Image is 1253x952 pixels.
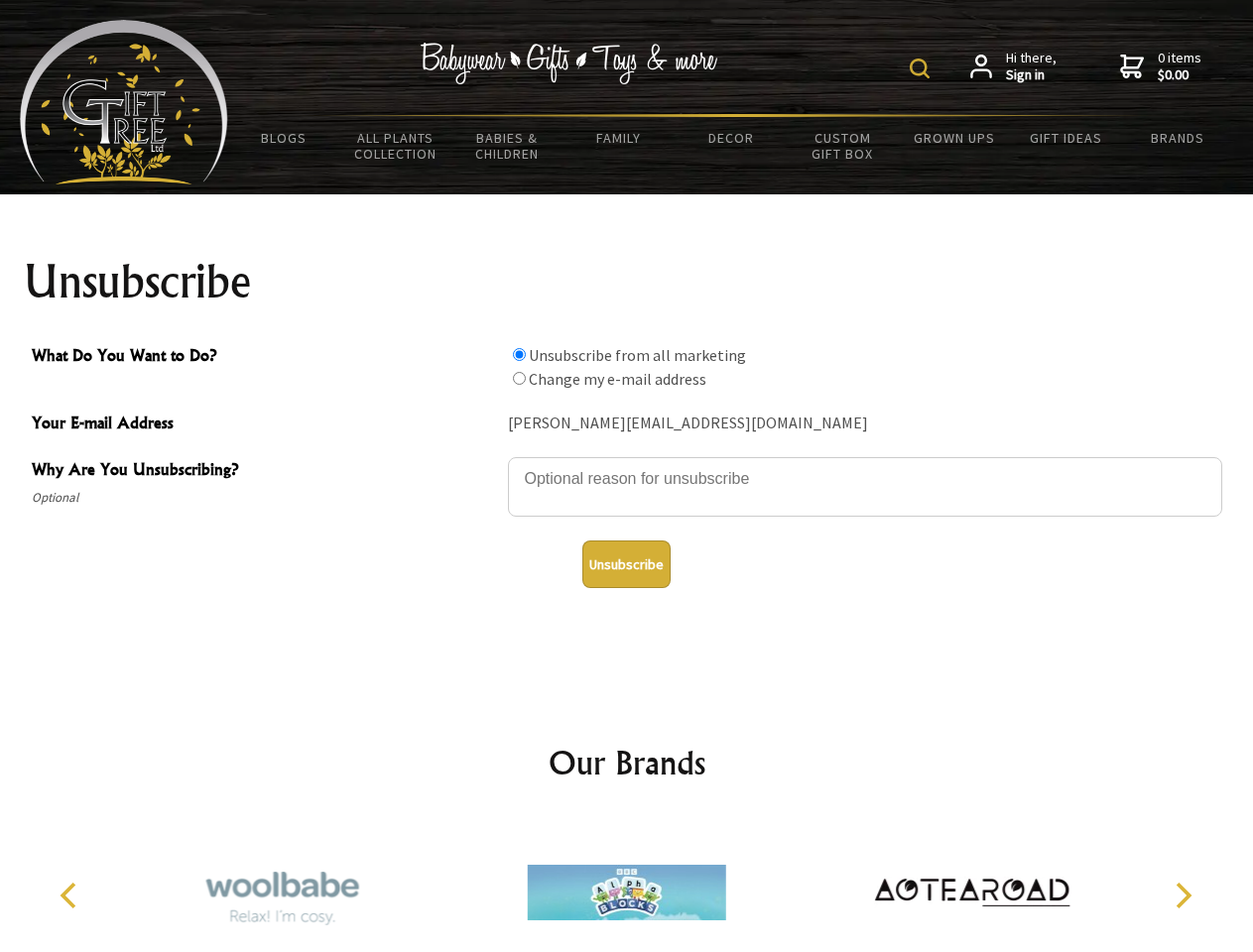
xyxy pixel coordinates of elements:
a: Grown Ups [898,117,1010,159]
button: Previous [50,874,93,917]
span: Hi there, [1006,50,1057,84]
h2: Our Brands [40,739,1214,786]
a: Decor [675,117,787,159]
img: product search [910,59,930,78]
button: Unsubscribe [582,540,671,588]
button: Next [1161,874,1204,917]
div: [PERSON_NAME][EMAIL_ADDRESS][DOMAIN_NAME] [508,409,1222,439]
a: Custom Gift Box [787,117,899,175]
span: Why Are You Unsubscribing? [32,457,498,486]
a: Brands [1122,117,1234,159]
a: BLOGS [228,117,340,159]
span: What Do You Want to Do? [32,343,498,372]
h1: Unsubscribe [24,258,1230,305]
span: Optional [32,486,498,510]
img: Babywear - Gifts - Toys & more [421,43,718,84]
input: What Do You Want to Do? [513,348,526,361]
label: Change my e-mail address [529,369,706,389]
a: Gift Ideas [1010,117,1122,159]
img: Babyware - Gifts - Toys and more... [20,20,228,184]
label: Unsubscribe from all marketing [529,345,746,365]
input: What Do You Want to Do? [513,372,526,385]
strong: $0.00 [1158,66,1201,84]
a: 0 items$0.00 [1120,50,1201,84]
a: All Plants Collection [340,117,452,175]
textarea: Why Are You Unsubscribing? [508,457,1222,517]
span: Your E-mail Address [32,411,498,439]
span: 0 items [1158,49,1201,84]
a: Family [564,117,676,159]
a: Babies & Children [451,117,564,175]
a: Hi there,Sign in [970,50,1057,84]
strong: Sign in [1006,66,1057,84]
